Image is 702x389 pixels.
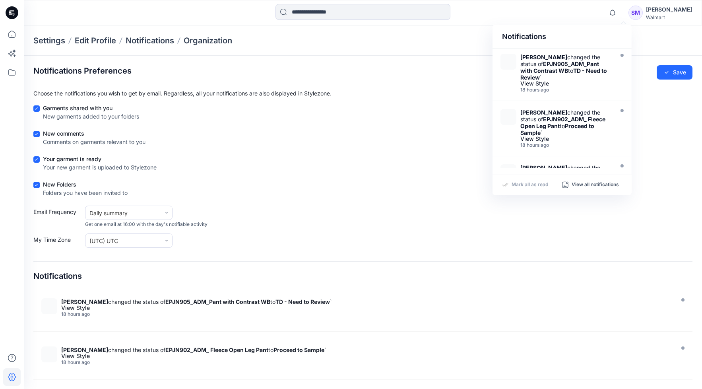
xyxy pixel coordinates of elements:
[520,60,599,74] strong: EPJN905_ADM_Pant with Contrast WB
[520,142,612,148] div: Tuesday, September 23, 2025 19:30
[33,66,132,76] h2: Notifications Preferences
[43,155,157,163] div: Your garment is ready
[33,235,81,248] label: My Time Zone
[33,271,82,281] h4: Notifications
[75,35,116,46] a: Edit Profile
[165,298,270,305] strong: EPJN905_ADM_Pant with Contrast WB
[41,298,57,314] img: Jennifer Yerkes
[520,67,607,81] strong: TD - Need to Review
[628,6,643,20] div: SM
[41,346,57,362] img: Jennifer Yerkes
[520,109,567,116] strong: [PERSON_NAME]
[520,164,612,185] div: changed the status of to `
[646,5,692,14] div: [PERSON_NAME]
[520,54,567,60] strong: [PERSON_NAME]
[61,346,672,353] div: changed the status of to `
[89,237,157,245] div: (UTC) UTC
[33,89,692,97] p: Choose the notifications you wish to get by email. Regardless, all your notifications are also di...
[61,346,108,353] strong: [PERSON_NAME]
[43,189,128,197] div: Folders you have been invited to
[61,311,672,317] div: Tuesday, September 23, 2025 19:32
[61,360,672,365] div: Tuesday, September 23, 2025 19:30
[273,346,324,353] strong: Proceed to Sample
[657,65,692,80] button: Save
[61,305,672,311] div: View Style
[500,164,516,180] img: Jennifer Yerkes
[61,298,672,305] div: changed the status of to `
[520,81,612,86] div: View Style
[43,112,139,121] div: New garments added to your folders
[520,136,612,142] div: View Style
[43,180,128,189] div: New Folders
[85,221,207,228] span: Get one email at 16:00 with the day's notifiable activity
[184,35,232,46] a: Organization
[89,209,157,217] div: Daily summary
[43,104,139,112] div: Garments shared with you
[165,346,268,353] strong: EPJN902_ADM_ Fleece Open Leg Pant
[43,129,145,138] div: New comments
[520,123,594,136] strong: Proceed to Sample
[33,35,65,46] p: Settings
[646,14,692,20] div: Walmart
[520,116,605,129] strong: EPJN902_ADM_ Fleece Open Leg Pant
[61,353,672,359] div: View Style
[43,138,145,146] div: Comments on garments relevant to you
[493,25,632,49] div: Notifications
[520,109,612,136] div: changed the status of to `
[33,208,81,228] label: Email Frequency
[500,109,516,125] img: Jennifer Yerkes
[520,87,612,93] div: Tuesday, September 23, 2025 19:32
[572,181,619,189] p: View all notifications
[520,164,567,171] strong: [PERSON_NAME]
[520,54,612,81] div: changed the status of to `
[500,54,516,70] img: Jennifer Yerkes
[43,163,157,171] div: Your new garment is uploaded to Stylezone
[126,35,174,46] a: Notifications
[275,298,330,305] strong: TD - Need to Review
[512,181,548,189] p: Mark all as read
[61,298,108,305] strong: [PERSON_NAME]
